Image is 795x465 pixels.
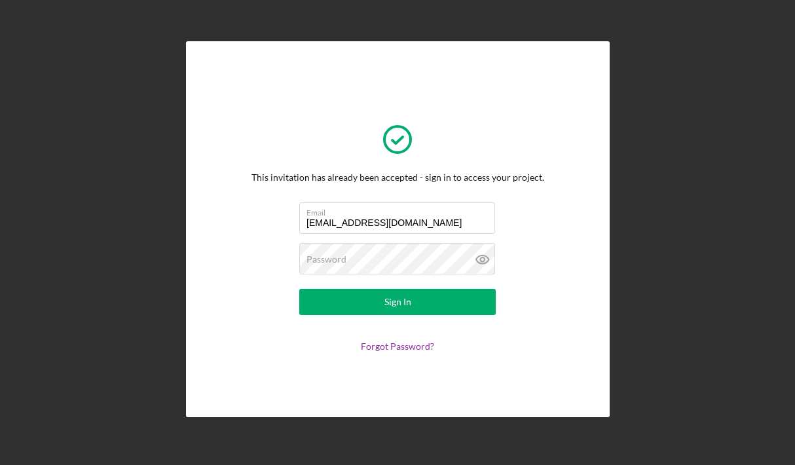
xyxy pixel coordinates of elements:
[306,254,346,265] label: Password
[299,289,496,315] button: Sign In
[361,341,434,352] a: Forgot Password?
[306,203,495,217] label: Email
[251,172,544,183] div: This invitation has already been accepted - sign in to access your project.
[384,289,411,315] div: Sign In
